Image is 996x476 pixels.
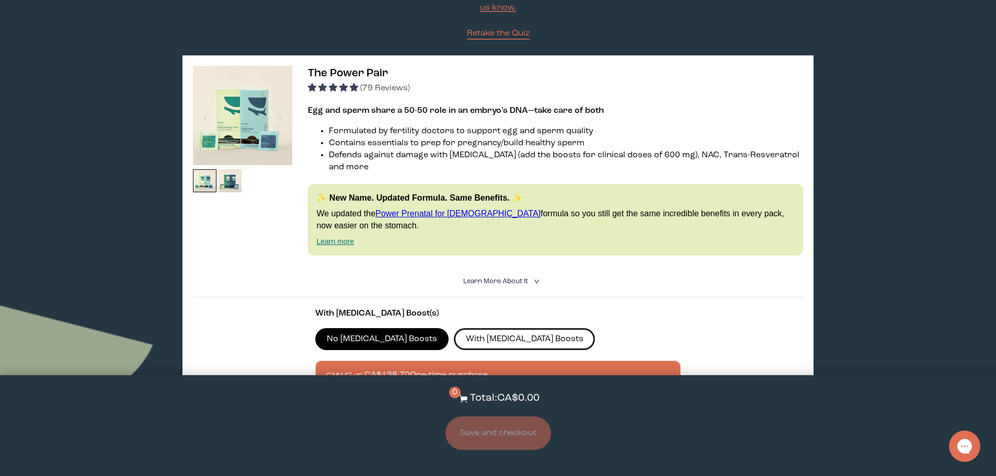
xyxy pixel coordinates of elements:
span: Retake the Quiz [467,29,530,38]
iframe: Gorgias live chat messenger [944,427,986,466]
span: The Power Pair [308,68,388,79]
img: thumbnail image [219,169,242,193]
span: 4.92 stars [308,84,360,92]
img: thumbnail image [193,66,292,165]
span: 0 [449,387,461,398]
label: No [MEDICAL_DATA] Boosts [315,328,449,350]
p: We updated the formula so you still get the same incredible benefits in every pack, now easier on... [316,208,794,231]
a: Learn more [316,237,354,246]
label: With [MEDICAL_DATA] Boosts [454,328,595,350]
img: thumbnail image [193,169,216,193]
a: Power Prenatal for [DEMOGRAPHIC_DATA] [375,209,541,218]
button: Save and checkout [445,416,551,450]
li: Defends against damage with [MEDICAL_DATA] (add the boosts for clinical doses of 600 mg), NAC, Tr... [329,149,803,173]
summary: Learn More About it < [463,276,533,286]
p: Total: CA$0.00 [470,391,540,406]
p: With [MEDICAL_DATA] Boost(s) [315,308,681,320]
strong: ✨ New Name. Updated Formula. Same Benefits. ✨ [316,193,522,202]
li: Formulated by fertility doctors to support egg and sperm quality [329,125,803,137]
li: Contains essentials to prep for pregnancy/build healthy sperm [329,137,803,149]
i: < [531,278,541,284]
span: Learn More About it [463,278,528,285]
strong: Egg and sperm share a 50-50 role in an embryo’s DNA—take care of both [308,107,604,115]
span: (79 Reviews) [360,84,410,92]
a: Retake the Quiz [467,28,530,40]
